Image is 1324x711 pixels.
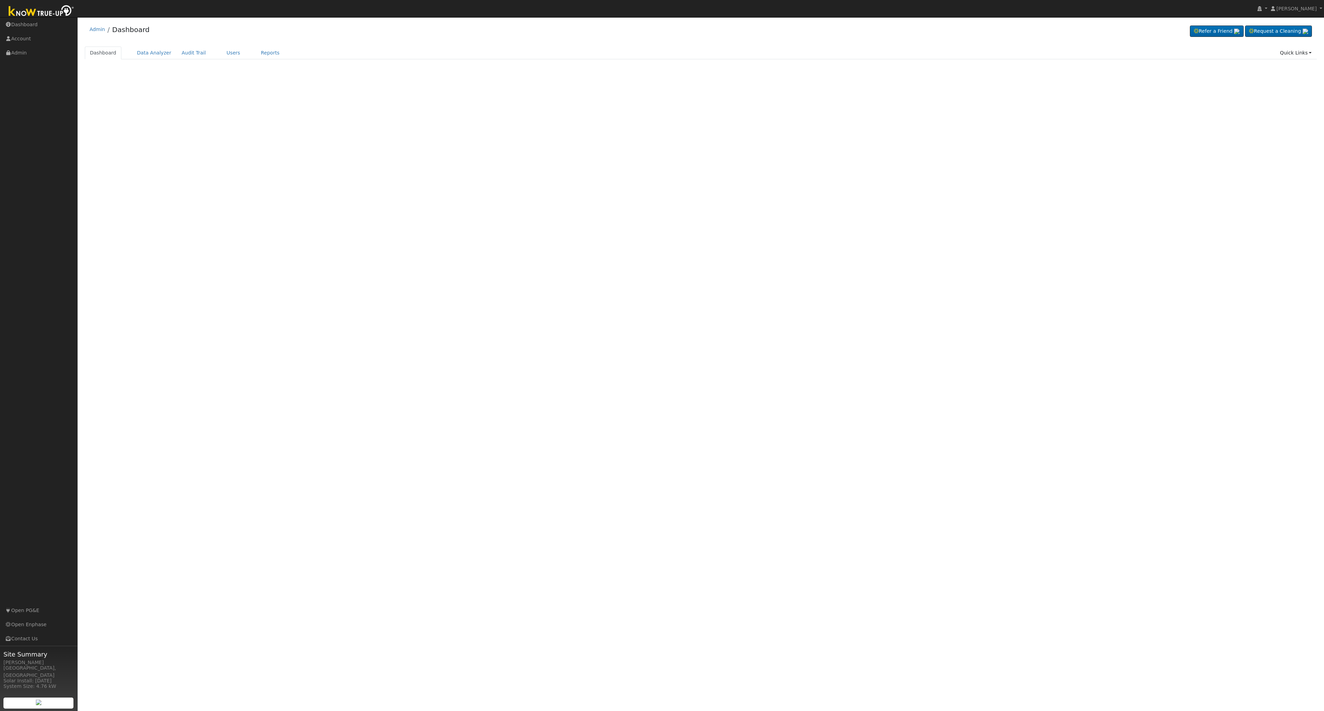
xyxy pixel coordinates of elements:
[36,700,41,705] img: retrieve
[3,677,74,684] div: Solar Install: [DATE]
[1276,6,1317,11] span: [PERSON_NAME]
[1234,29,1240,34] img: retrieve
[5,4,78,19] img: Know True-Up
[256,47,285,59] a: Reports
[3,659,74,666] div: [PERSON_NAME]
[90,27,105,32] a: Admin
[177,47,211,59] a: Audit Trail
[1275,47,1317,59] a: Quick Links
[221,47,245,59] a: Users
[132,47,177,59] a: Data Analyzer
[1303,29,1308,34] img: retrieve
[3,650,74,659] span: Site Summary
[3,664,74,679] div: [GEOGRAPHIC_DATA], [GEOGRAPHIC_DATA]
[1245,26,1312,37] a: Request a Cleaning
[85,47,122,59] a: Dashboard
[3,683,74,690] div: System Size: 4.76 kW
[112,26,150,34] a: Dashboard
[1190,26,1244,37] a: Refer a Friend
